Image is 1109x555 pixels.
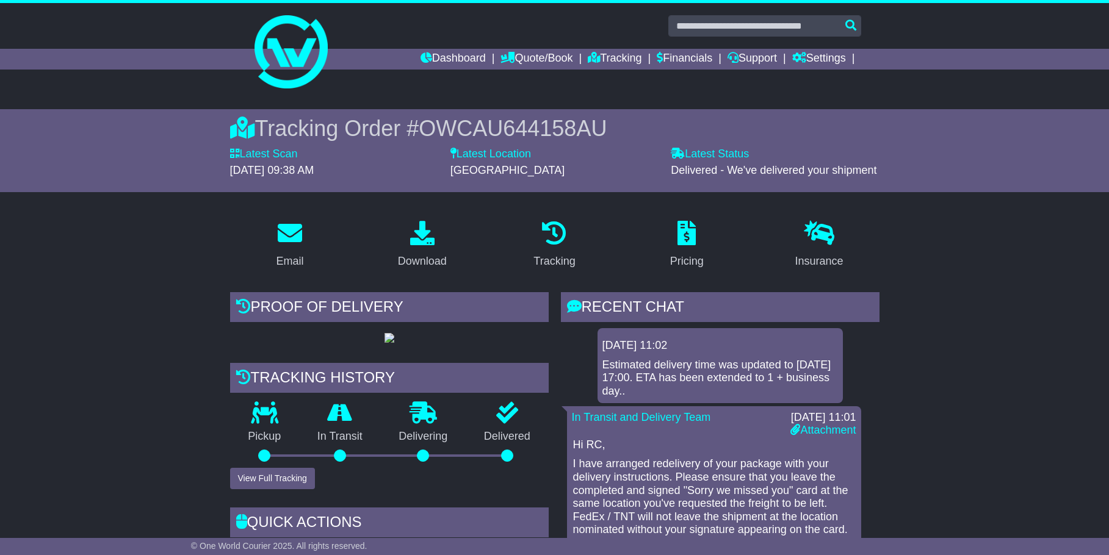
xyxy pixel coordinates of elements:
img: GetPodImage [385,333,394,343]
p: In Transit [299,430,381,443]
p: I have arranged redelivery of your package with your delivery instructions. Please ensure that yo... [573,457,855,537]
a: Quote/Book [500,49,573,70]
a: Pricing [662,217,712,274]
a: In Transit and Delivery Team [572,411,711,423]
label: Latest Status [671,148,749,161]
span: Delivered - We've delivered your shipment [671,164,876,176]
a: Tracking [588,49,641,70]
a: Tracking [526,217,583,274]
a: Download [390,217,455,274]
div: Proof of Delivery [230,292,549,325]
div: Quick Actions [230,507,549,540]
p: Delivered [466,430,549,443]
a: Support [728,49,777,70]
a: Email [268,217,311,274]
p: Delivering [381,430,466,443]
div: Tracking history [230,363,549,396]
div: Email [276,253,303,270]
p: Hi RC, [573,439,855,452]
div: [DATE] 11:02 [602,339,838,353]
span: [DATE] 09:38 AM [230,164,314,176]
span: OWCAU644158AU [419,116,607,141]
div: Tracking Order # [230,115,880,141]
div: RECENT CHAT [561,292,880,325]
div: [DATE] 11:01 [790,411,856,424]
div: Estimated delivery time was updated to [DATE] 17:00. ETA has been extended to 1 + business day.. [602,359,838,398]
label: Latest Location [450,148,531,161]
p: Pickup [230,430,300,443]
label: Latest Scan [230,148,298,161]
a: Financials [657,49,712,70]
div: Pricing [670,253,704,270]
button: View Full Tracking [230,468,315,489]
div: Download [398,253,447,270]
a: Settings [792,49,846,70]
div: Tracking [533,253,575,270]
a: Insurance [787,217,851,274]
div: Insurance [795,253,843,270]
span: © One World Courier 2025. All rights reserved. [191,541,367,551]
a: Attachment [790,424,856,436]
a: Dashboard [421,49,486,70]
span: [GEOGRAPHIC_DATA] [450,164,565,176]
